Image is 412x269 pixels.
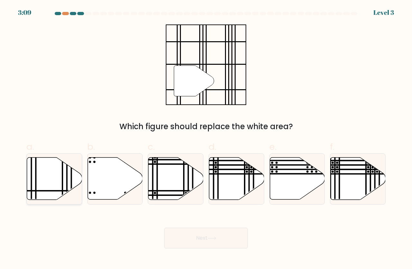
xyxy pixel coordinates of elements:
[209,140,216,153] span: d.
[164,228,248,248] button: Next
[87,140,95,153] span: b.
[30,121,382,132] div: Which figure should replace the white area?
[269,140,276,153] span: e.
[373,8,394,17] div: Level 3
[26,140,34,153] span: a.
[330,140,334,153] span: f.
[18,8,31,17] div: 3:09
[174,66,214,96] g: "
[148,140,155,153] span: c.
